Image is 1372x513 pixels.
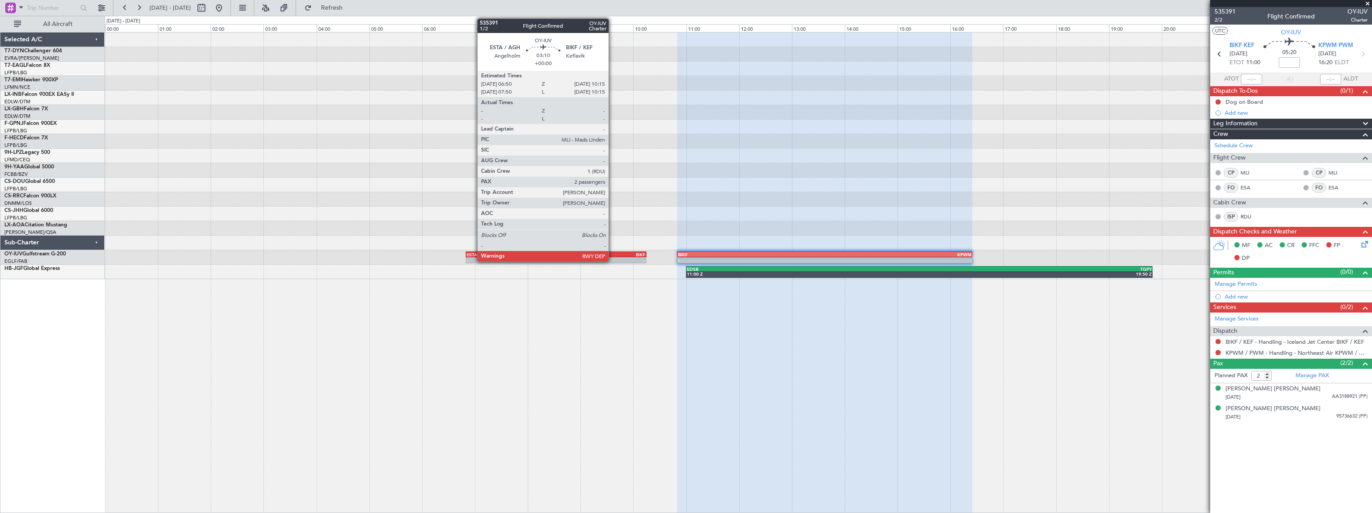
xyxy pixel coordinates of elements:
input: Trip Number [27,1,77,15]
a: Manage Services [1215,315,1259,324]
a: LX-INBFalcon 900EX EASy II [4,92,74,97]
div: 10:00 [633,24,686,32]
div: 04:00 [317,24,369,32]
div: 17:00 [1003,24,1056,32]
span: Dispatch To-Dos [1213,86,1258,96]
div: 11:00 Z [687,271,920,277]
a: Manage Permits [1215,280,1257,289]
span: F-GPNJ [4,121,23,126]
a: 9H-LPZLegacy 500 [4,150,50,155]
div: ISP [1224,212,1238,222]
button: Refresh [300,1,353,15]
button: All Aircraft [10,17,95,31]
a: MLI [1241,169,1260,177]
a: CS-DOUGlobal 6500 [4,179,55,184]
div: - [825,258,971,263]
button: UTC [1212,27,1228,35]
span: BIKF KEF [1230,41,1254,50]
span: CS-RRC [4,193,23,199]
span: LX-GBH [4,106,24,112]
a: Manage PAX [1295,371,1329,380]
a: F-HECDFalcon 7X [4,135,48,141]
a: LFPB/LBG [4,215,27,221]
span: LX-INB [4,92,22,97]
span: T7-DYN [4,48,24,54]
div: CP [1312,168,1326,178]
span: 16:20 [1318,58,1332,67]
span: T7-EMI [4,77,22,83]
a: LFPB/LBG [4,142,27,149]
div: TGPY [920,266,1152,272]
a: LFMD/CEQ [4,156,30,163]
div: KPWM [825,252,971,257]
span: [DATE] [1230,50,1248,58]
div: 08:00 [528,24,580,32]
div: - [556,258,645,263]
a: T7-DYNChallenger 604 [4,48,62,54]
span: Dispatch Checks and Weather [1213,227,1297,237]
div: 18:00 [1056,24,1109,32]
a: OY-IUVGulfstream G-200 [4,251,66,257]
span: (0/0) [1340,267,1353,277]
span: (0/2) [1340,302,1353,312]
span: Leg Information [1213,119,1258,129]
div: 19:00 [1109,24,1162,32]
span: KPWM PWM [1318,41,1353,50]
div: BIKF [678,252,825,257]
div: 09:00 [580,24,633,32]
div: FO [1224,183,1238,193]
a: BIKF / KEF - Handling - Iceland Jet Center BIKF / KEF [1226,338,1364,346]
a: EVRA/[PERSON_NAME] [4,55,59,62]
input: --:-- [1241,74,1262,84]
span: ETOT [1230,58,1244,67]
a: HB-JGFGlobal Express [4,266,60,271]
span: FFC [1309,241,1319,250]
div: 05:00 [369,24,422,32]
a: ESA [1328,184,1348,192]
a: DNMM/LOS [4,200,32,207]
span: [DATE] [1226,414,1241,420]
a: F-GPNJFalcon 900EX [4,121,57,126]
a: LX-AOACitation Mustang [4,222,67,228]
label: Planned PAX [1215,371,1248,380]
span: Permits [1213,268,1234,278]
span: 95736632 (PP) [1336,413,1368,420]
a: ESA [1241,184,1260,192]
span: [DATE] [1226,394,1241,400]
div: Add new [1225,293,1368,300]
span: 2/2 [1215,16,1236,24]
span: Flight Crew [1213,153,1246,163]
div: 01:00 [158,24,211,32]
span: OY-IUV [1281,28,1301,37]
span: 9H-LPZ [4,150,22,155]
div: 20:00 [1162,24,1215,32]
div: [PERSON_NAME] [PERSON_NAME] [1226,404,1321,413]
a: MLI [1328,169,1348,177]
a: LX-GBHFalcon 7X [4,106,48,112]
div: Flight Confirmed [1267,12,1315,21]
span: Pax [1213,359,1223,369]
a: LFMN/NCE [4,84,30,91]
span: CR [1287,241,1295,250]
div: 14:00 [845,24,898,32]
a: RDU [1241,213,1260,221]
span: All Aircraft [23,21,93,27]
span: Crew [1213,129,1228,139]
a: T7-EAGLFalcon 8X [4,63,50,68]
div: ESTA [467,252,556,257]
span: T7-EAGL [4,63,26,68]
a: FCBB/BZV [4,171,28,178]
span: OY-IUV [4,251,22,257]
div: FO [1312,183,1326,193]
span: CS-JHH [4,208,23,213]
a: LFPB/LBG [4,186,27,192]
div: 12:00 [739,24,792,32]
span: Charter [1347,16,1368,24]
span: AC [1265,241,1273,250]
a: 9H-YAAGlobal 5000 [4,164,54,170]
div: Dog on Board [1226,98,1263,106]
a: EDLW/DTM [4,113,30,120]
span: (0/1) [1340,86,1353,95]
div: 11:00 [686,24,739,32]
div: - [467,258,556,263]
